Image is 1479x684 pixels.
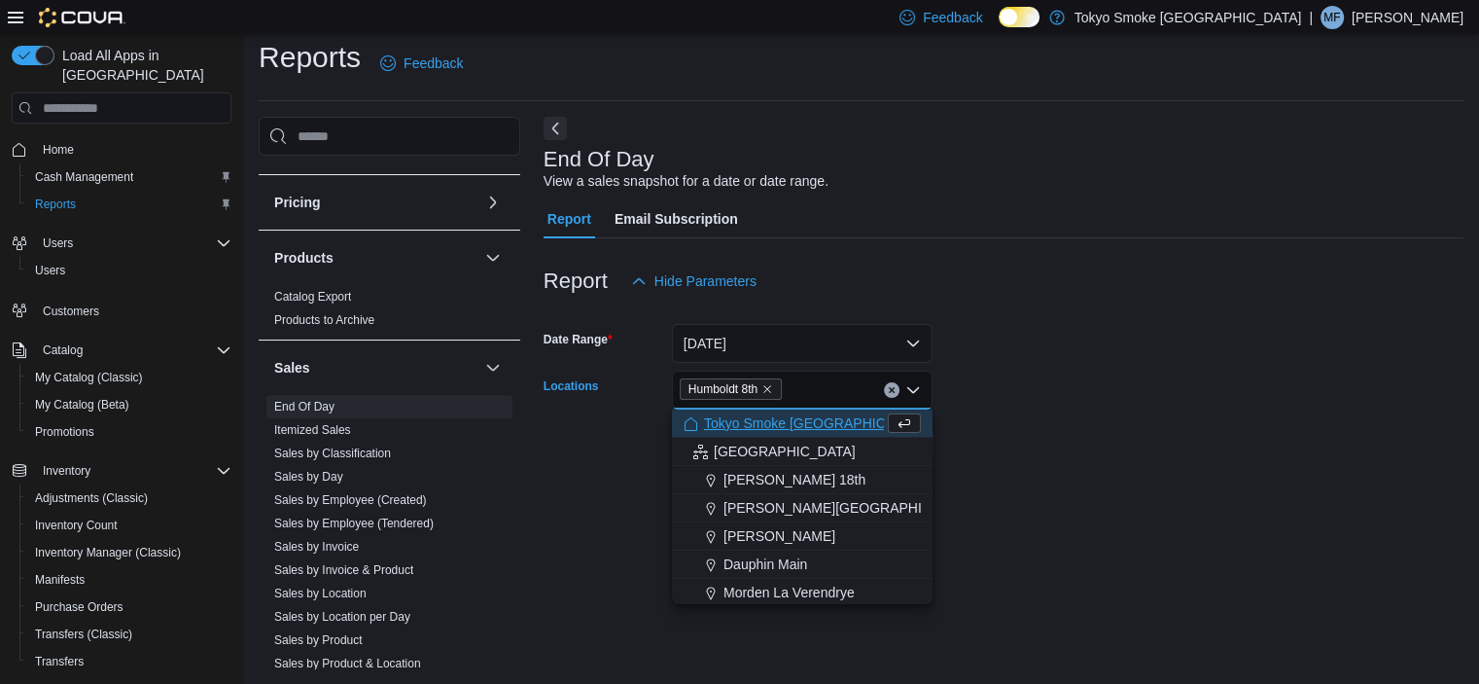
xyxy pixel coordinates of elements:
span: Home [35,137,231,162]
span: Catalog [35,339,231,362]
span: [GEOGRAPHIC_DATA] [714,442,856,461]
button: Users [4,230,239,257]
button: Manifests [19,566,239,594]
span: Humboldt 8th [680,378,782,400]
input: Dark Mode [999,7,1039,27]
button: Sales [481,356,505,379]
span: Report [547,199,591,238]
a: Users [27,259,73,282]
a: Sales by Classification [274,447,391,460]
h3: Report [544,270,608,293]
span: Feedback [404,54,463,73]
a: Purchase Orders [27,595,131,619]
a: Customers [35,300,107,323]
p: [PERSON_NAME] [1352,6,1463,29]
button: Hide Parameters [623,262,764,301]
button: [PERSON_NAME] [672,522,933,551]
button: Users [19,257,239,284]
a: Manifests [27,568,92,592]
button: Sales [274,358,477,378]
a: Itemized Sales [274,423,351,437]
span: Morden La Verendrye [723,583,855,602]
span: Sales by Invoice & Product [274,562,413,578]
span: Dark Mode [999,27,1000,28]
span: Adjustments (Classic) [35,490,148,506]
span: MF [1323,6,1340,29]
span: Sales by Invoice [274,539,359,555]
span: Purchase Orders [35,599,123,615]
a: Feedback [372,44,471,83]
span: Transfers [27,650,231,673]
a: Promotions [27,420,102,444]
span: Sales by Product [274,632,363,648]
h3: Pricing [274,193,320,212]
label: Date Range [544,332,613,347]
a: Sales by Invoice [274,540,359,554]
span: Manifests [35,572,85,588]
span: Tokyo Smoke [GEOGRAPHIC_DATA] [704,414,932,433]
span: Users [35,232,231,255]
p: Tokyo Smoke [GEOGRAPHIC_DATA] [1074,6,1302,29]
span: Sales by Product & Location [274,656,421,671]
button: [PERSON_NAME][GEOGRAPHIC_DATA] [672,494,933,522]
span: Transfers [35,654,84,669]
button: Inventory Count [19,512,239,539]
span: Purchase Orders [27,595,231,619]
a: Home [35,138,82,162]
span: Inventory Manager (Classic) [27,541,231,564]
button: Inventory [35,459,98,483]
button: Products [481,246,505,270]
span: [PERSON_NAME] [723,526,835,546]
span: Customers [43,304,99,319]
a: Sales by Day [274,470,343,484]
span: Sales by Classification [274,446,391,461]
button: Catalog [4,337,239,364]
a: Transfers [27,650,91,673]
a: End Of Day [274,400,335,414]
img: Cova [39,8,125,27]
a: My Catalog (Classic) [27,366,151,389]
button: Adjustments (Classic) [19,485,239,512]
button: Remove Humboldt 8th from selection in this group [761,383,773,395]
a: Sales by Product [274,633,363,647]
button: Cash Management [19,163,239,191]
span: Inventory [35,459,231,483]
span: Sales by Day [274,469,343,485]
h1: Reports [259,38,361,77]
button: Purchase Orders [19,594,239,621]
span: Transfers (Classic) [35,627,132,642]
span: My Catalog (Beta) [35,397,129,413]
button: [GEOGRAPHIC_DATA] [672,438,933,466]
a: Sales by Employee (Tendered) [274,517,434,530]
button: Pricing [274,193,477,212]
span: Catalog Export [274,289,351,305]
a: Inventory Manager (Classic) [27,541,189,564]
span: Reports [27,193,231,216]
button: Products [274,248,477,268]
button: Catalog [35,339,90,362]
button: Tokyo Smoke [GEOGRAPHIC_DATA] [672,410,933,438]
button: Customers [4,296,239,324]
span: Catalog [43,342,83,358]
button: Morden La Verendrye [672,579,933,607]
button: Transfers [19,648,239,675]
span: Itemized Sales [274,422,351,438]
div: View a sales snapshot for a date or date range. [544,171,828,192]
span: Sales by Employee (Created) [274,492,427,508]
span: Reports [35,197,76,212]
button: My Catalog (Beta) [19,391,239,418]
span: Users [43,235,73,251]
button: Inventory [4,457,239,485]
a: Transfers (Classic) [27,623,140,646]
span: Cash Management [27,165,231,189]
a: Inventory Count [27,514,125,537]
h3: Products [274,248,334,268]
button: Clear input [884,382,899,398]
span: Promotions [27,420,231,444]
span: Inventory Count [35,518,118,533]
span: Dauphin Main [723,555,807,574]
span: Customers [35,298,231,322]
span: Inventory Count [27,514,231,537]
a: Reports [27,193,84,216]
button: [PERSON_NAME] 18th [672,466,933,494]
